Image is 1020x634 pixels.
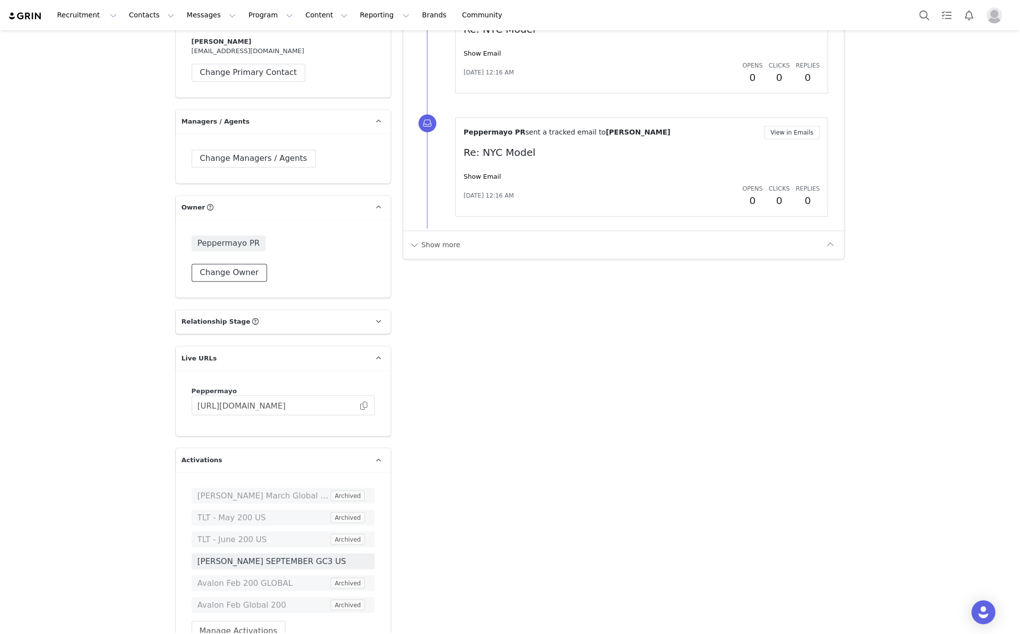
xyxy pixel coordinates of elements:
[409,237,461,253] button: Show more
[331,512,365,523] span: Archived
[192,264,268,282] button: Change Owner
[192,64,306,81] button: Change Primary Contact
[464,191,514,200] span: [DATE] 12:16 AM
[980,7,1012,23] button: Profile
[299,4,353,26] button: Content
[331,490,365,501] span: Archived
[768,193,789,208] h2: 0
[354,4,415,26] button: Reporting
[743,70,763,85] h2: 0
[8,8,408,19] body: Rich Text Area. Press ALT-0 for help.
[768,185,789,192] span: Clicks
[181,4,242,26] button: Messages
[464,173,501,180] a: Show Email
[51,4,123,26] button: Recruitment
[331,534,365,545] span: Archived
[416,4,455,26] a: Brands
[331,577,365,588] span: Archived
[198,555,369,567] span: [PERSON_NAME] SEPTEMBER GC3 US
[606,128,670,136] span: [PERSON_NAME]
[242,4,299,26] button: Program
[192,235,266,251] span: Peppermayo PR
[192,149,316,167] button: Change Managers / Agents
[464,128,525,136] span: Peppermayo PR
[8,11,43,21] img: grin logo
[198,533,329,545] span: TLT - June 200 US
[764,126,820,139] button: View in Emails
[913,4,935,26] button: Search
[743,193,763,208] h2: 0
[768,70,789,85] h2: 0
[958,4,980,26] button: Notifications
[464,68,514,77] span: [DATE] 12:16 AM
[936,4,957,26] a: Tasks
[123,4,180,26] button: Contacts
[796,185,820,192] span: Replies
[456,4,513,26] a: Community
[192,387,237,394] span: Peppermayo
[464,145,820,160] p: Re: NYC Model
[182,203,205,212] span: Owner
[331,599,365,610] span: Archived
[986,7,1002,23] img: placeholder-profile.jpg
[182,353,217,363] span: Live URLs
[198,511,329,523] span: TLT - May 200 US
[182,317,251,327] span: Relationship Stage
[971,600,995,624] div: Open Intercom Messenger
[182,455,222,465] span: Activations
[192,38,252,45] strong: [PERSON_NAME]
[525,128,606,136] span: sent a tracked email to
[743,62,763,69] span: Opens
[796,70,820,85] h2: 0
[198,490,329,501] span: [PERSON_NAME] March Global 200
[768,62,789,69] span: Clicks
[182,117,250,127] span: Managers / Agents
[198,577,329,589] span: Avalon Feb 200 GLOBAL
[796,62,820,69] span: Replies
[796,193,820,208] h2: 0
[464,50,501,57] a: Show Email
[198,599,329,611] span: Avalon Feb Global 200
[192,37,375,81] div: [EMAIL_ADDRESS][DOMAIN_NAME]
[743,185,763,192] span: Opens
